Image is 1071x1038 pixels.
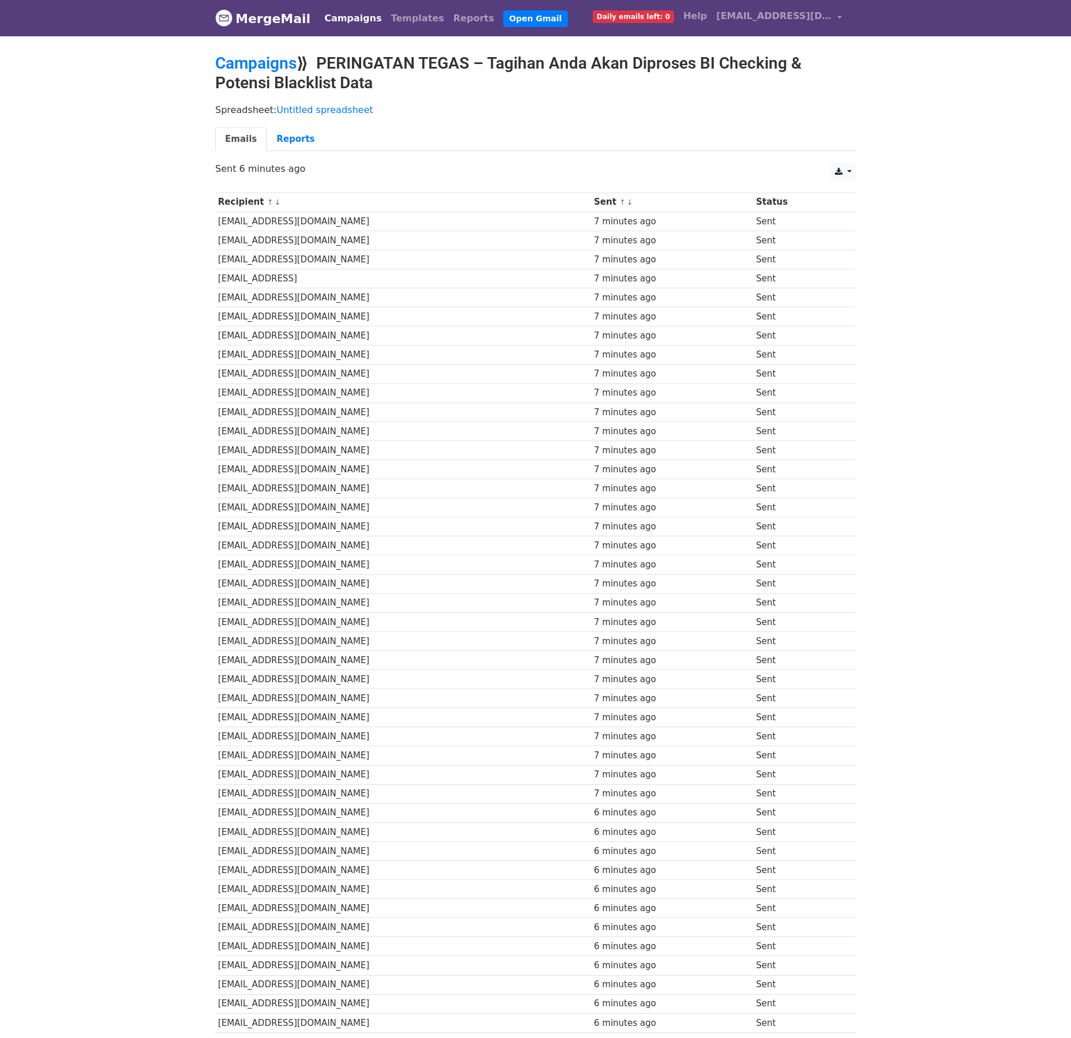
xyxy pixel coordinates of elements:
td: [EMAIL_ADDRESS][DOMAIN_NAME] [215,231,591,250]
td: Sent [754,803,842,822]
div: 7 minutes ago [594,768,750,781]
div: 7 minutes ago [594,730,750,743]
div: 7 minutes ago [594,253,750,266]
p: Spreadsheet: [215,104,856,116]
td: Sent [754,899,842,918]
td: [EMAIL_ADDRESS][DOMAIN_NAME] [215,727,591,746]
td: [EMAIL_ADDRESS][DOMAIN_NAME] [215,364,591,383]
td: [EMAIL_ADDRESS][DOMAIN_NAME] [215,975,591,994]
td: [EMAIL_ADDRESS][DOMAIN_NAME] [215,841,591,860]
td: [EMAIL_ADDRESS] [215,269,591,288]
td: [EMAIL_ADDRESS][DOMAIN_NAME] [215,650,591,670]
td: Sent [754,422,842,441]
div: 7 minutes ago [594,348,750,362]
td: Sent [754,765,842,784]
h2: ⟫ PERINGATAN TEGAS – Tagihan Anda Akan Diproses BI Checking & Potensi Blacklist Data [215,54,856,92]
td: Sent [754,383,842,403]
div: 7 minutes ago [594,711,750,724]
td: Sent [754,708,842,727]
td: Sent [754,784,842,803]
div: 7 minutes ago [594,367,750,381]
td: Sent [754,441,842,460]
th: Status [754,193,842,212]
td: [EMAIL_ADDRESS][DOMAIN_NAME] [215,288,591,307]
div: 7 minutes ago [594,692,750,705]
div: 6 minutes ago [594,921,750,934]
td: Sent [754,212,842,231]
td: Sent [754,689,842,708]
td: Sent [754,364,842,383]
td: [EMAIL_ADDRESS][DOMAIN_NAME] [215,460,591,479]
th: Recipient [215,193,591,212]
td: [EMAIL_ADDRESS][DOMAIN_NAME] [215,536,591,555]
td: Sent [754,956,842,975]
span: Daily emails left: 0 [593,10,674,23]
td: [EMAIL_ADDRESS][DOMAIN_NAME] [215,555,591,574]
a: Campaigns [320,7,386,30]
td: Sent [754,670,842,689]
td: Sent [754,288,842,307]
span: [EMAIL_ADDRESS][DOMAIN_NAME] [716,9,832,23]
td: [EMAIL_ADDRESS][DOMAIN_NAME] [215,250,591,269]
div: 6 minutes ago [594,826,750,839]
td: Sent [754,631,842,650]
td: Sent [754,880,842,899]
td: [EMAIL_ADDRESS][DOMAIN_NAME] [215,345,591,364]
td: Sent [754,498,842,517]
p: Sent 6 minutes ago [215,163,856,175]
td: [EMAIL_ADDRESS][DOMAIN_NAME] [215,422,591,441]
td: Sent [754,1013,842,1032]
th: Sent [591,193,753,212]
td: [EMAIL_ADDRESS][DOMAIN_NAME] [215,860,591,879]
div: 6 minutes ago [594,902,750,915]
div: 7 minutes ago [594,329,750,343]
td: [EMAIL_ADDRESS][DOMAIN_NAME] [215,956,591,975]
td: [EMAIL_ADDRESS][DOMAIN_NAME] [215,212,591,231]
td: Sent [754,860,842,879]
td: [EMAIL_ADDRESS][DOMAIN_NAME] [215,899,591,918]
td: Sent [754,975,842,994]
td: [EMAIL_ADDRESS][DOMAIN_NAME] [215,784,591,803]
td: Sent [754,345,842,364]
td: [EMAIL_ADDRESS][DOMAIN_NAME] [215,307,591,326]
div: 7 minutes ago [594,596,750,610]
td: [EMAIL_ADDRESS][DOMAIN_NAME] [215,574,591,593]
td: [EMAIL_ADDRESS][DOMAIN_NAME] [215,1013,591,1032]
div: 7 minutes ago [594,539,750,552]
div: 7 minutes ago [594,406,750,419]
a: ↑ [267,198,274,206]
div: 7 minutes ago [594,501,750,514]
td: Sent [754,746,842,765]
td: [EMAIL_ADDRESS][DOMAIN_NAME] [215,746,591,765]
a: Emails [215,127,267,151]
div: 6 minutes ago [594,959,750,972]
td: Sent [754,918,842,937]
td: Sent [754,269,842,288]
div: 7 minutes ago [594,749,750,762]
a: ↑ [619,198,626,206]
td: [EMAIL_ADDRESS][DOMAIN_NAME] [215,708,591,727]
td: Sent [754,517,842,536]
td: Sent [754,536,842,555]
div: 7 minutes ago [594,386,750,400]
td: [EMAIL_ADDRESS][DOMAIN_NAME] [215,498,591,517]
div: 7 minutes ago [594,616,750,629]
div: 7 minutes ago [594,520,750,533]
td: [EMAIL_ADDRESS][DOMAIN_NAME] [215,880,591,899]
td: Sent [754,307,842,326]
div: 7 minutes ago [594,444,750,457]
td: Sent [754,822,842,841]
div: 7 minutes ago [594,635,750,648]
a: ↓ [627,198,633,206]
td: Sent [754,574,842,593]
div: 6 minutes ago [594,978,750,991]
td: Sent [754,994,842,1013]
a: ↓ [274,198,280,206]
a: Templates [386,7,448,30]
td: Sent [754,727,842,746]
div: 7 minutes ago [594,272,750,285]
a: Untitled spreadsheet [276,104,373,115]
div: 7 minutes ago [594,463,750,476]
td: [EMAIL_ADDRESS][DOMAIN_NAME] [215,994,591,1013]
td: Sent [754,937,842,956]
